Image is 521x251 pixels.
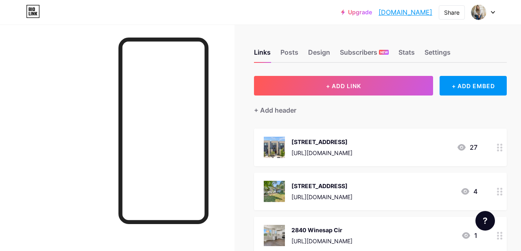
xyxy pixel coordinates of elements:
div: 2840 Winesap Cir [291,226,352,234]
div: 27 [457,142,477,152]
a: Upgrade [341,9,372,16]
img: 3975 Valley Vista Dr [264,181,285,202]
div: [STREET_ADDRESS] [291,138,352,146]
span: NEW [380,50,388,55]
img: Nicole Davidson [471,4,486,20]
div: [URL][DOMAIN_NAME] [291,193,352,201]
div: Posts [280,47,298,62]
div: Subscribers [340,47,389,62]
div: Design [308,47,330,62]
div: Links [254,47,271,62]
a: [DOMAIN_NAME] [379,7,432,17]
div: + ADD EMBED [440,76,507,96]
img: 2840 Winesap Cir [264,225,285,246]
div: [URL][DOMAIN_NAME] [291,237,352,245]
span: + ADD LINK [326,82,361,89]
div: [STREET_ADDRESS] [291,182,352,190]
div: Settings [425,47,451,62]
div: 1 [461,231,477,240]
div: Stats [398,47,415,62]
img: 989 Central St, West Sacramento [264,137,285,158]
div: [URL][DOMAIN_NAME] [291,149,352,157]
div: + Add header [254,105,296,115]
div: Share [444,8,460,17]
button: + ADD LINK [254,76,433,96]
div: 4 [460,187,477,196]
